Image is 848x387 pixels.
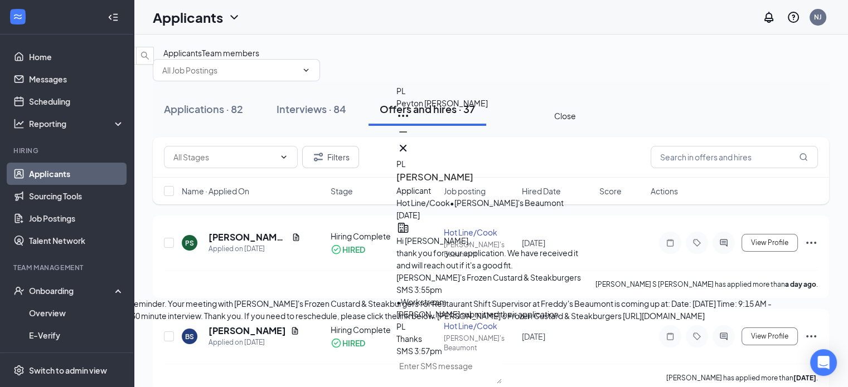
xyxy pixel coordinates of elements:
div: Close [554,110,576,122]
div: Switch to admin view [29,365,107,376]
div: NJ [814,12,822,22]
b: a day ago [785,280,816,288]
a: Sourcing Tools [29,185,124,207]
div: Team Management [13,263,122,272]
div: Hiring [13,146,122,155]
a: Scheduling [29,90,124,112]
a: Messages [29,68,124,90]
svg: MagnifyingGlass [799,153,808,161]
svg: UserCheck [13,285,25,296]
a: E-Verify [29,324,124,346]
div: Reporting [29,118,125,129]
a: Talent Network [29,229,124,252]
a: Home [29,46,124,68]
a: Job Postings [29,207,124,229]
svg: WorkstreamLogo [12,11,23,22]
svg: QuestionInfo [787,11,800,24]
svg: Analysis [13,118,25,129]
div: Open Intercom Messenger [810,349,837,376]
span: Applicants [163,48,202,58]
svg: Settings [13,365,25,376]
button: search [136,47,154,65]
svg: Ellipses [805,236,818,249]
b: [DATE] [793,374,816,382]
a: Applicants [29,163,124,185]
a: Onboarding Documents [29,346,124,369]
svg: Collapse [108,12,119,23]
svg: Ellipses [805,330,818,343]
a: Overview [29,302,124,324]
div: Onboarding [29,285,115,296]
span: search [137,51,153,60]
span: Team members [202,48,259,58]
